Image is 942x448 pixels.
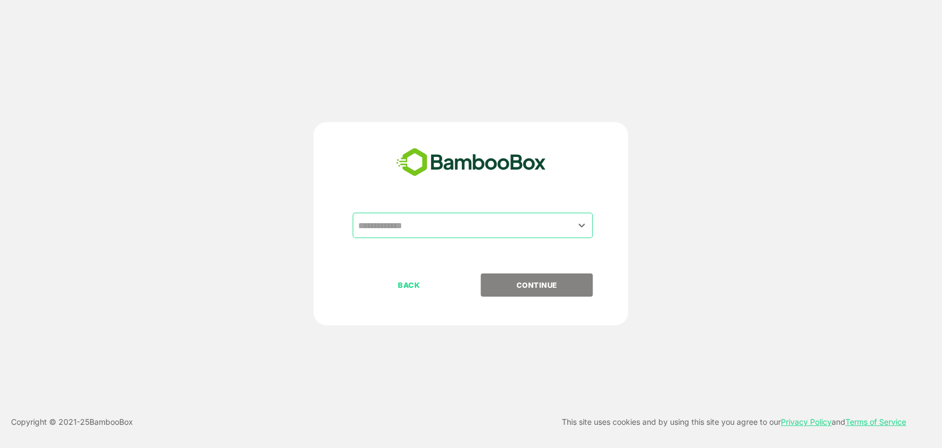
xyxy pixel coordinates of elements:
[353,273,465,297] button: BACK
[11,415,133,429] p: Copyright © 2021- 25 BambooBox
[781,417,832,426] a: Privacy Policy
[354,279,464,291] p: BACK
[482,279,592,291] p: CONTINUE
[390,144,552,181] img: bamboobox
[574,218,589,233] button: Open
[562,415,906,429] p: This site uses cookies and by using this site you agree to our and
[481,273,593,297] button: CONTINUE
[845,417,906,426] a: Terms of Service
